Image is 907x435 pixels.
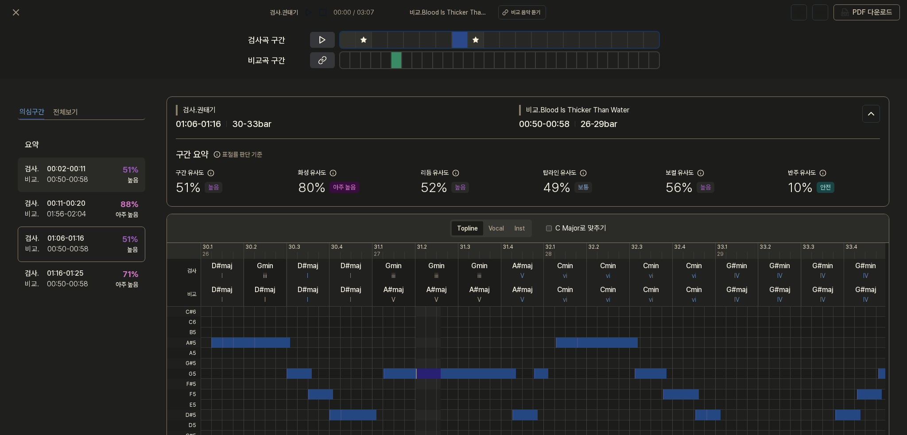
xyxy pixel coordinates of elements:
div: 28 [545,250,552,258]
div: IV [820,271,826,281]
span: A5 [167,348,201,358]
div: IV [820,295,826,304]
div: A#maj [469,285,489,295]
div: 검사 . 권태기 [176,105,519,115]
div: 비교 . Blood Is Thicker Than Water [519,105,862,115]
div: 33.2 [760,243,771,251]
button: 비교 음악 듣기 [498,5,546,19]
div: 30.2 [245,243,257,251]
span: C6 [167,317,201,327]
div: iii [263,271,267,281]
div: 높음 [697,182,714,193]
div: V [477,295,481,304]
img: play [304,8,313,17]
div: D#maj [255,285,275,295]
div: vi [563,271,567,281]
div: 26 [202,250,209,258]
div: 아주 높음 [329,182,359,193]
div: D#maj [298,285,318,295]
button: Vocal [483,221,509,235]
div: IV [777,271,783,281]
div: A#maj [426,285,446,295]
div: 00:11 - 00:20 [47,198,85,209]
div: I [264,295,266,304]
div: 반주 유사도 [788,168,816,177]
div: 비교곡 구간 [248,54,305,66]
div: 32.1 [545,243,555,251]
button: Inst [509,221,530,235]
div: 높음 [205,182,222,193]
div: Cmin [557,261,573,271]
span: 비교 . Blood Is Thicker Than Water [410,8,488,17]
div: I [350,295,351,304]
span: D5 [167,420,201,431]
span: 00:50 - 00:58 [519,117,570,131]
div: D#maj [212,261,232,271]
div: 화성 유사도 [298,168,326,177]
div: IV [863,295,868,304]
div: V [391,295,395,304]
div: IV [734,295,740,304]
div: 00:50 - 00:58 [47,174,88,185]
div: 49 % [543,177,592,197]
div: V [520,295,524,304]
div: G#min [769,261,790,271]
div: 비교 . [25,279,47,289]
span: 26 - 29 bar [581,117,617,131]
div: 안전 [817,182,834,193]
div: 01:16 - 01:25 [47,268,83,279]
div: Gmin [428,261,445,271]
span: G5 [167,369,201,379]
div: 31.3 [460,243,470,251]
div: 31.1 [374,243,383,251]
div: 아주 높음 [116,210,138,219]
div: 탑라인 유사도 [543,168,576,177]
div: vi [606,271,610,281]
div: 구간 유사도 [176,168,204,177]
span: F5 [167,389,201,400]
img: help [795,8,803,17]
button: PDF 다운로드 [839,5,894,20]
button: 전체보기 [53,105,78,119]
div: Cmin [686,285,702,295]
span: 01:06 - 01:16 [176,117,221,131]
div: iii [391,271,395,281]
div: IV [734,271,740,281]
img: share [816,8,825,17]
div: 01:06 - 01:16 [47,233,84,244]
div: iii [434,271,438,281]
div: 33.3 [802,243,814,251]
div: Gmin [385,261,402,271]
div: IV [777,295,783,304]
div: Gmin [257,261,273,271]
span: F#5 [167,379,201,389]
span: 검사 . 권태기 [270,8,298,17]
div: vi [692,271,696,281]
div: vi [649,295,653,304]
div: 56 % [666,177,714,197]
div: 51 % [123,164,138,176]
div: 비교 . [25,174,47,185]
div: 80 % [298,177,359,197]
div: 비교 . [25,244,47,254]
div: 30.4 [331,243,343,251]
div: G#maj [769,285,790,295]
h2: 구간 요약 [176,148,880,161]
div: V [520,271,524,281]
div: 32.2 [588,243,599,251]
div: 32.3 [631,243,643,251]
div: D#maj [212,285,232,295]
div: 높음 [127,245,138,254]
div: 리듬 유사도 [421,168,449,177]
span: G#5 [167,358,201,369]
span: A#5 [167,338,201,348]
div: G#min [726,261,747,271]
div: Cmin [600,285,616,295]
div: 88 % [120,198,138,210]
div: I [350,271,351,281]
div: 요약 [18,132,145,158]
div: vi [692,295,696,304]
img: PDF Download [841,8,849,16]
div: G#min [812,261,833,271]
